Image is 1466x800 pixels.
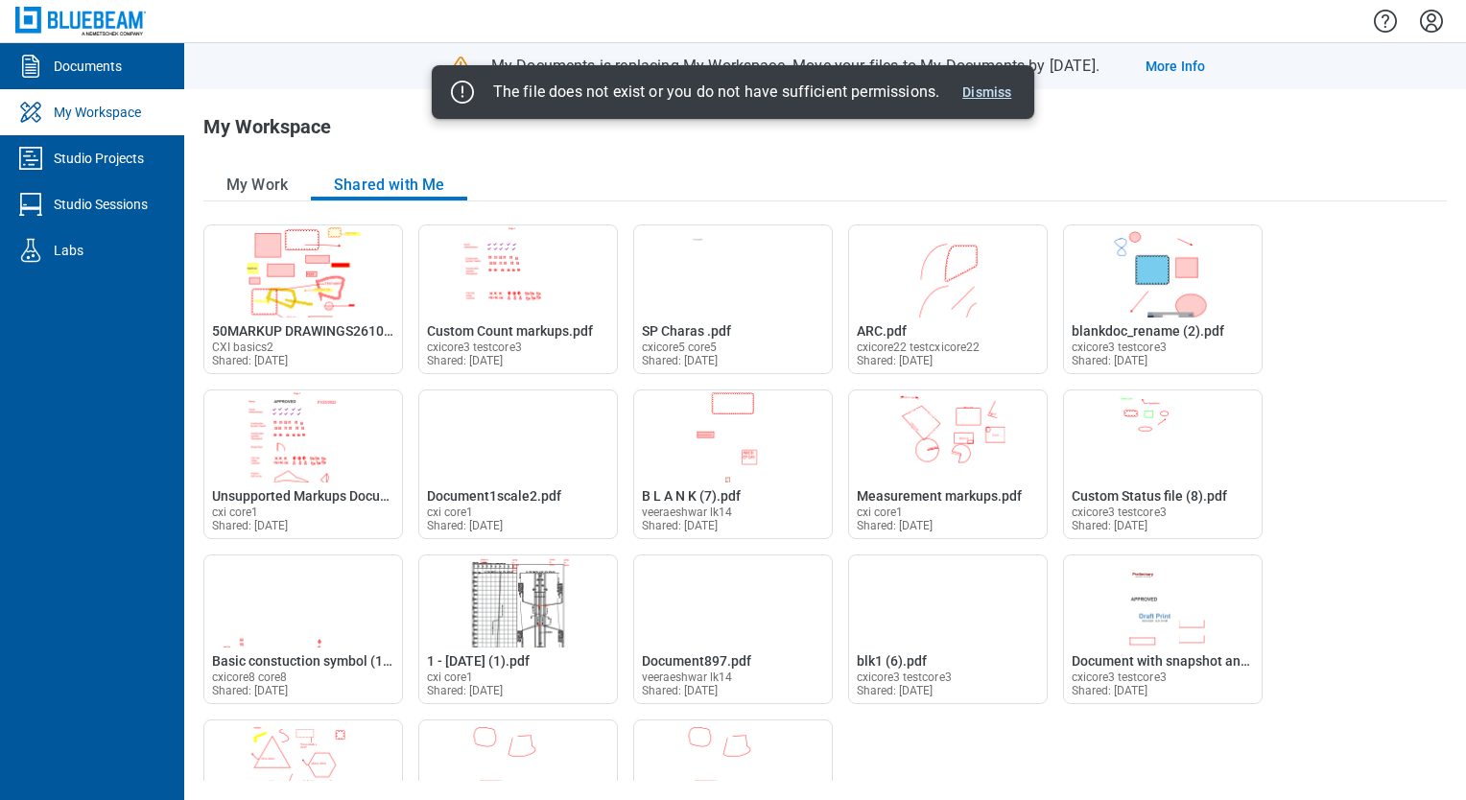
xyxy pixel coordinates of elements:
svg: Studio Sessions [15,189,46,220]
span: cxicore3 testcore3 [1072,506,1167,519]
span: Document897.pdf [642,653,751,669]
div: Documents [54,57,122,76]
div: Open Unsupported Markups Document1.pdf in Editor [203,389,403,539]
a: More Info [1146,57,1205,76]
span: cxi core1 [427,671,473,684]
div: Open ARC.pdf in Editor [848,224,1048,374]
span: Shared: [DATE] [212,519,288,532]
img: Document1scale2.pdf [419,390,617,482]
svg: Labs [15,235,46,266]
span: Shared: [DATE] [1072,519,1147,532]
img: Document897.pdf [634,555,832,647]
span: cxicore5 core5 [642,341,717,354]
span: Shared: [DATE] [857,519,933,532]
span: veeraeshwar lk14 [642,506,733,519]
img: ARC.pdf [849,225,1047,318]
span: CXI basics2 [212,341,273,354]
span: B L A N K (7).pdf [642,488,741,504]
div: Open blankdoc_rename (2).pdf in Editor [1063,224,1263,374]
span: Shared: [DATE] [857,354,933,367]
div: Open Document1scale2.pdf in Editor [418,389,618,539]
span: Shared: [DATE] [212,354,288,367]
span: 50MARKUP DRAWINGS261023.pdf [212,323,423,339]
span: Document1scale2.pdf [427,488,561,504]
span: Custom Count markups.pdf [427,323,593,339]
span: Shared: [DATE] [427,684,503,697]
span: 1 - [DATE] (1).pdf [427,653,530,669]
h1: My Workspace [203,116,331,147]
span: cxicore3 testcore3 [1072,341,1167,354]
img: 50MARKUP DRAWINGS261023.pdf [204,225,402,318]
span: Shared: [DATE] [642,519,718,532]
p: My Documents is replacing My Workspace. Move your files to My Documents by [DATE]. [491,56,1099,77]
svg: My Workspace [15,97,46,128]
img: blk1 (6).pdf [849,555,1047,647]
div: My Workspace [54,103,141,122]
span: Custom Status file (8).pdf [1072,488,1227,504]
div: Open Measurement markups.pdf in Editor [848,389,1048,539]
img: 1 - 12.7.2020 (1).pdf [419,555,617,647]
span: Unsupported Markups Document1.pdf [212,488,443,504]
div: Studio Projects [54,149,144,168]
span: SP Charas .pdf [642,323,731,339]
span: Shared: [DATE] [642,354,718,367]
img: Basic constuction symbol (1).pdf [204,555,402,647]
div: The file does not exist or you do not have sufficient permissions. [493,82,940,102]
span: cxicore3 testcore3 [427,341,522,354]
div: Open blk1 (6).pdf in Editor [848,554,1048,704]
span: Shared: [DATE] [212,684,288,697]
img: SP Charas .pdf [634,225,832,318]
div: Open SP Charas .pdf in Editor [633,224,833,374]
img: Custom Count markups.pdf [419,225,617,318]
span: Shared: [DATE] [427,354,503,367]
img: Custom Status file (8).pdf [1064,390,1262,482]
span: cxi core1 [427,506,473,519]
span: blk1 (6).pdf [857,653,927,669]
div: Open 1 - 12.7.2020 (1).pdf in Editor [418,554,618,704]
button: My Work [203,170,311,200]
span: Shared: [DATE] [857,684,933,697]
img: blankdoc_rename (2).pdf [1064,225,1262,318]
svg: Studio Projects [15,143,46,174]
div: Open Custom Status file (8).pdf in Editor [1063,389,1263,539]
span: veeraeshwar lk14 [642,671,733,684]
div: Studio Sessions [54,195,148,214]
div: Open Document897.pdf in Editor [633,554,833,704]
span: blankdoc_rename (2).pdf [1072,323,1224,339]
div: Open Basic constuction symbol (1).pdf in Editor [203,554,403,704]
img: Bluebeam, Inc. [15,7,146,35]
span: cxicore8 core8 [212,671,287,684]
span: Measurement markups.pdf [857,488,1022,504]
span: Document with snapshot and stamp markup.pdf [1072,653,1362,669]
span: cxicore22 testcxicore22 [857,341,980,354]
img: B L A N K (7).pdf [634,390,832,482]
span: Shared: [DATE] [1072,354,1147,367]
div: Open B L A N K (7).pdf in Editor [633,389,833,539]
div: Open 50MARKUP DRAWINGS261023.pdf in Editor [203,224,403,374]
span: Shared: [DATE] [1072,684,1147,697]
div: Labs [54,241,83,260]
span: cxi core1 [212,506,258,519]
span: cxi core1 [857,506,903,519]
span: cxicore3 testcore3 [1072,671,1167,684]
button: Shared with Me [311,170,467,200]
img: Unsupported Markups Document1.pdf [204,390,402,482]
span: Basic constuction symbol (1).pdf [212,653,412,669]
div: Open Document with snapshot and stamp markup.pdf in Editor [1063,554,1263,704]
div: Open Custom Count markups.pdf in Editor [418,224,618,374]
svg: Documents [15,51,46,82]
span: Shared: [DATE] [642,684,718,697]
img: Document with snapshot and stamp markup.pdf [1064,555,1262,647]
span: ARC.pdf [857,323,907,339]
button: Settings [1416,5,1447,37]
span: Shared: [DATE] [427,519,503,532]
button: Dismiss [955,81,1019,104]
img: Measurement markups.pdf [849,390,1047,482]
span: cxicore3 testcore3 [857,671,952,684]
